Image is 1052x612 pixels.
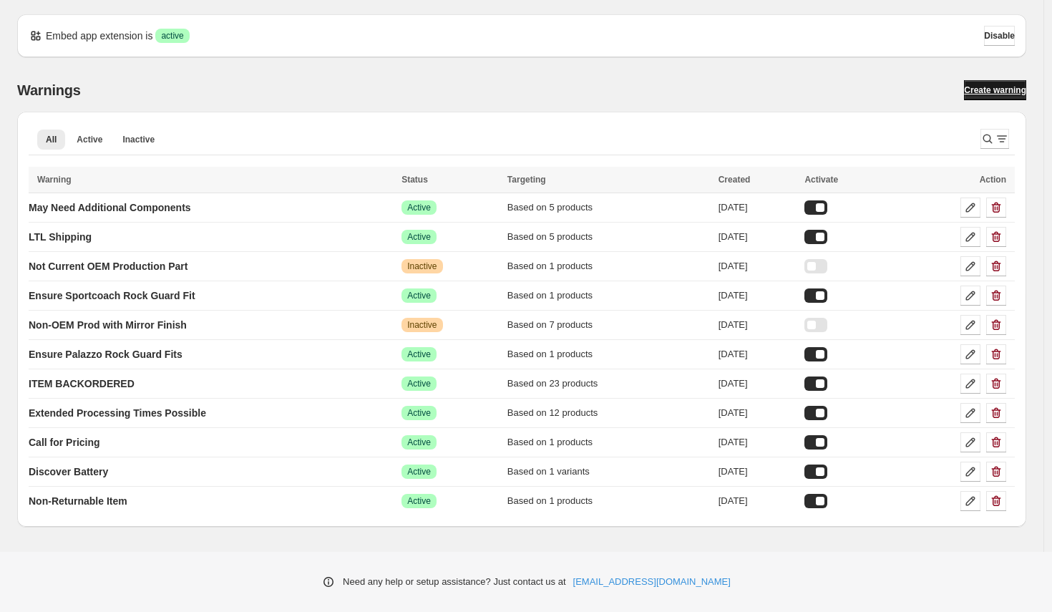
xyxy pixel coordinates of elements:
span: Create warning [964,84,1026,96]
span: Active [407,466,431,477]
span: Disable [984,30,1015,42]
span: Active [407,495,431,507]
div: Based on 1 products [507,435,710,450]
span: Active [407,202,431,213]
a: Ensure Palazzo Rock Guard Fits [29,343,182,366]
a: May Need Additional Components [29,196,191,219]
button: Search and filter results [980,129,1009,149]
span: Inactive [122,134,155,145]
a: Extended Processing Times Possible [29,402,206,424]
button: Disable [984,26,1015,46]
div: [DATE] [719,230,797,244]
span: Inactive [407,319,437,331]
a: Discover Battery [29,460,108,483]
span: Status [401,175,428,185]
span: Targeting [507,175,546,185]
span: All [46,134,57,145]
p: May Need Additional Components [29,200,191,215]
a: LTL Shipping [29,225,92,248]
span: Warning [37,175,72,185]
span: Created [719,175,751,185]
span: Activate [804,175,838,185]
span: active [161,30,183,42]
div: [DATE] [719,377,797,391]
div: [DATE] [719,494,797,508]
a: Not Current OEM Production Part [29,255,187,278]
span: Active [407,437,431,448]
div: [DATE] [719,200,797,215]
span: Active [77,134,102,145]
a: Non-OEM Prod with Mirror Finish [29,314,187,336]
div: Based on 12 products [507,406,710,420]
span: Active [407,407,431,419]
div: Based on 1 products [507,259,710,273]
p: Extended Processing Times Possible [29,406,206,420]
div: [DATE] [719,318,797,332]
div: Based on 1 products [507,494,710,508]
div: Based on 23 products [507,377,710,391]
span: Inactive [407,261,437,272]
div: Based on 7 products [507,318,710,332]
div: Based on 1 products [507,347,710,361]
span: Active [407,231,431,243]
div: [DATE] [719,465,797,479]
a: Non-Returnable Item [29,490,127,513]
div: [DATE] [719,288,797,303]
div: [DATE] [719,347,797,361]
div: Based on 1 products [507,288,710,303]
a: Call for Pricing [29,431,100,454]
p: Ensure Palazzo Rock Guard Fits [29,347,182,361]
p: Not Current OEM Production Part [29,259,187,273]
div: [DATE] [719,435,797,450]
span: Action [980,175,1006,185]
a: Create warning [964,80,1026,100]
a: [EMAIL_ADDRESS][DOMAIN_NAME] [573,575,731,589]
a: ITEM BACKORDERED [29,372,135,395]
p: Ensure Sportcoach Rock Guard Fit [29,288,195,303]
a: Ensure Sportcoach Rock Guard Fit [29,284,195,307]
div: Based on 1 variants [507,465,710,479]
span: Active [407,378,431,389]
p: LTL Shipping [29,230,92,244]
p: Non-Returnable Item [29,494,127,508]
span: Active [407,349,431,360]
p: Call for Pricing [29,435,100,450]
div: Based on 5 products [507,200,710,215]
p: Discover Battery [29,465,108,479]
p: Non-OEM Prod with Mirror Finish [29,318,187,332]
div: [DATE] [719,259,797,273]
h2: Warnings [17,82,81,99]
div: [DATE] [719,406,797,420]
span: Active [407,290,431,301]
div: Based on 5 products [507,230,710,244]
p: Embed app extension is [46,29,152,43]
p: ITEM BACKORDERED [29,377,135,391]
